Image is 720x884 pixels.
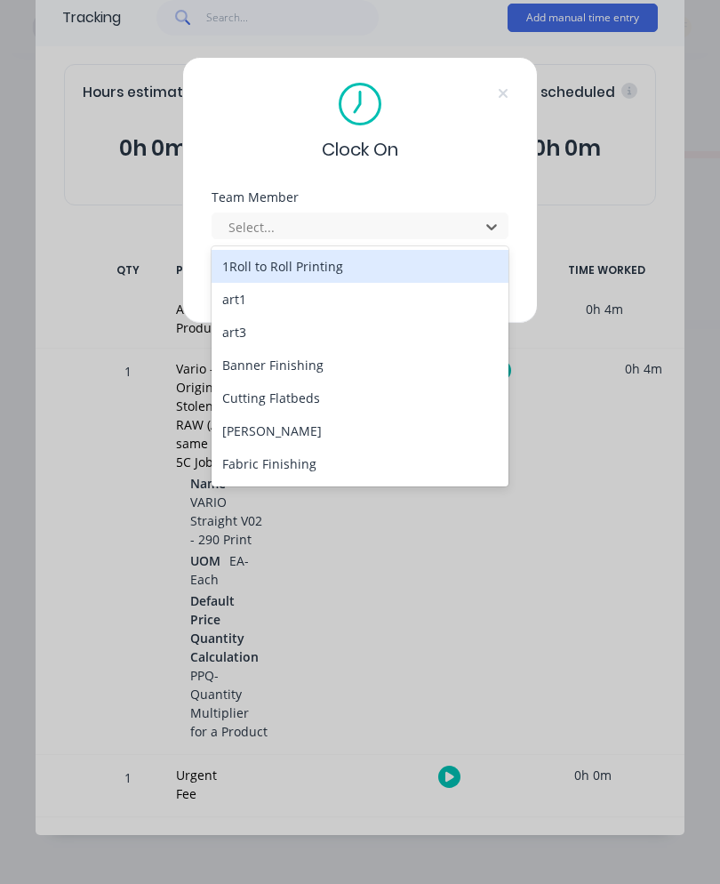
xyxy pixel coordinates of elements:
div: Fabrication [212,480,508,513]
div: art1 [212,283,508,316]
div: Banner Finishing [212,349,508,382]
div: Fabric Finishing [212,447,508,480]
span: Clock On [322,136,398,163]
div: [PERSON_NAME] [212,414,508,447]
div: Team Member [212,191,508,204]
div: Cutting Flatbeds [212,382,508,414]
div: 1Roll to Roll Printing [212,250,508,283]
div: art3 [212,316,508,349]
